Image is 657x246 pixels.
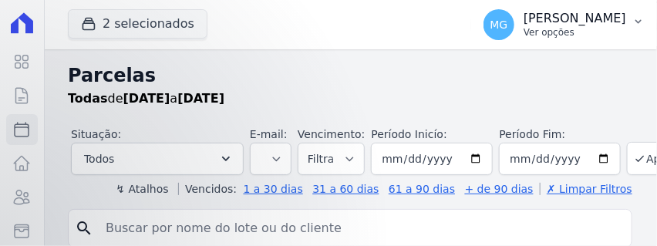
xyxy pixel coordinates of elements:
label: ↯ Atalhos [116,183,168,195]
i: search [75,219,93,238]
label: Vencimento: [298,128,365,140]
h2: Parcelas [68,62,632,89]
button: 2 selecionados [68,9,207,39]
span: MG [490,19,508,30]
a: ✗ Limpar Filtros [540,183,632,195]
label: Situação: [71,128,121,140]
label: Período Inicío: [371,128,446,140]
strong: [DATE] [177,91,224,106]
label: Período Fim: [499,126,621,143]
strong: [DATE] [123,91,170,106]
span: Todos [84,150,114,168]
input: Buscar por nome do lote ou do cliente [96,213,625,244]
button: MG [PERSON_NAME] Ver opções [471,3,657,46]
a: 31 a 60 dias [312,183,379,195]
a: + de 90 dias [465,183,534,195]
p: [PERSON_NAME] [524,11,626,26]
p: Ver opções [524,26,626,39]
a: 1 a 30 dias [244,183,303,195]
label: E-mail: [250,128,288,140]
strong: Todas [68,91,108,106]
label: Vencidos: [178,183,237,195]
button: Todos [71,143,244,175]
p: de a [68,89,224,108]
a: 61 a 90 dias [389,183,455,195]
